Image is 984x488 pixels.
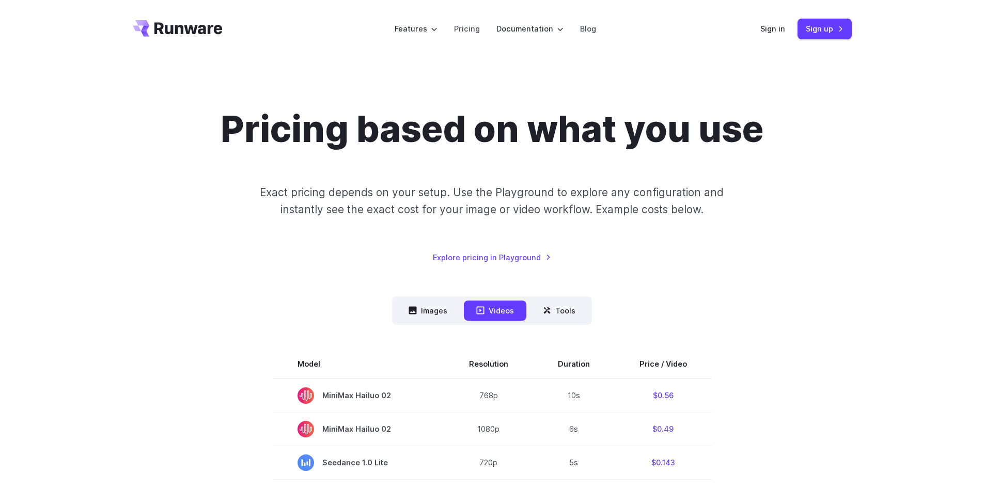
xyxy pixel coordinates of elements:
td: 1080p [444,412,533,446]
a: Go to / [133,20,223,37]
td: $0.143 [615,446,712,479]
td: $0.49 [615,412,712,446]
td: 10s [533,379,615,413]
a: Blog [580,23,596,35]
td: 5s [533,446,615,479]
h1: Pricing based on what you use [221,107,763,151]
label: Documentation [496,23,564,35]
p: Exact pricing depends on your setup. Use the Playground to explore any configuration and instantl... [240,184,743,218]
td: 720p [444,446,533,479]
a: Sign up [798,19,852,39]
button: Images [396,301,460,321]
a: Explore pricing in Playground [433,251,551,263]
button: Videos [464,301,526,321]
td: 768p [444,379,533,413]
td: $0.56 [615,379,712,413]
button: Tools [530,301,588,321]
th: Resolution [444,350,533,379]
th: Duration [533,350,615,379]
span: MiniMax Hailuo 02 [298,421,419,437]
th: Price / Video [615,350,712,379]
th: Model [273,350,444,379]
td: 6s [533,412,615,446]
label: Features [395,23,438,35]
span: MiniMax Hailuo 02 [298,387,419,404]
a: Sign in [760,23,785,35]
a: Pricing [454,23,480,35]
span: Seedance 1.0 Lite [298,454,419,471]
